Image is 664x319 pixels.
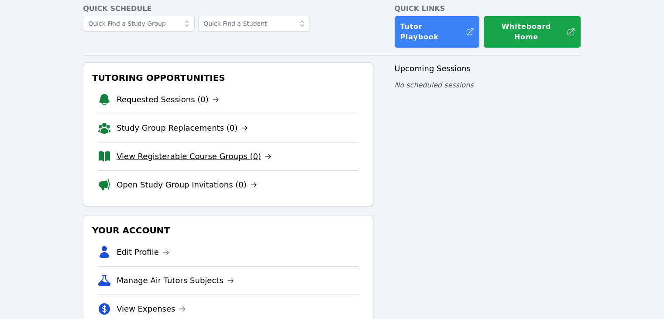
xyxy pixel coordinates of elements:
a: Manage Air Tutors Subjects [117,274,234,287]
a: Requested Sessions (0) [117,94,219,106]
h3: Your Account [90,222,366,238]
h3: Tutoring Opportunities [90,70,366,86]
a: Open Study Group Invitations (0) [117,179,257,191]
button: Whiteboard Home [483,16,581,48]
span: No scheduled sessions [394,81,473,89]
h4: Quick Links [394,3,581,14]
input: Quick Find a Study Group [83,16,195,31]
a: Edit Profile [117,246,169,258]
h3: Upcoming Sessions [394,62,581,75]
a: View Registerable Course Groups (0) [117,150,272,163]
a: Study Group Replacements (0) [117,122,248,134]
a: Tutor Playbook [394,16,480,48]
a: View Expenses [117,303,186,315]
h4: Quick Schedule [83,3,373,14]
input: Quick Find a Student [198,16,310,31]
